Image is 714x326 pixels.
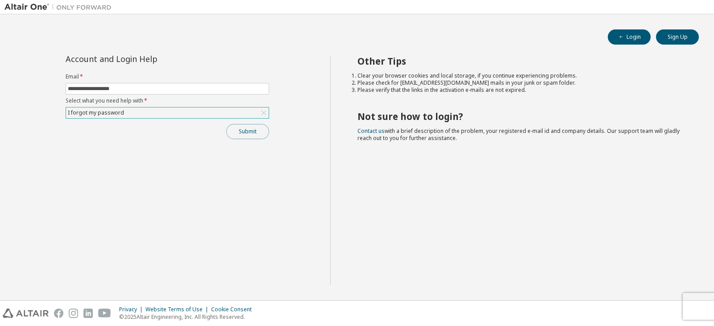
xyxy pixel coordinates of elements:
[357,87,683,94] li: Please verify that the links in the activation e-mails are not expired.
[66,55,228,62] div: Account and Login Help
[608,29,651,45] button: Login
[83,309,93,318] img: linkedin.svg
[4,3,116,12] img: Altair One
[66,73,269,80] label: Email
[357,111,683,122] h2: Not sure how to login?
[3,309,49,318] img: altair_logo.svg
[656,29,699,45] button: Sign Up
[66,108,125,118] div: I forgot my password
[119,306,145,313] div: Privacy
[357,55,683,67] h2: Other Tips
[357,127,385,135] a: Contact us
[98,309,111,318] img: youtube.svg
[69,309,78,318] img: instagram.svg
[66,97,269,104] label: Select what you need help with
[145,306,211,313] div: Website Terms of Use
[211,306,257,313] div: Cookie Consent
[66,107,269,118] div: I forgot my password
[226,124,269,139] button: Submit
[119,313,257,321] p: © 2025 Altair Engineering, Inc. All Rights Reserved.
[54,309,63,318] img: facebook.svg
[357,127,680,142] span: with a brief description of the problem, your registered e-mail id and company details. Our suppo...
[357,72,683,79] li: Clear your browser cookies and local storage, if you continue experiencing problems.
[357,79,683,87] li: Please check for [EMAIL_ADDRESS][DOMAIN_NAME] mails in your junk or spam folder.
